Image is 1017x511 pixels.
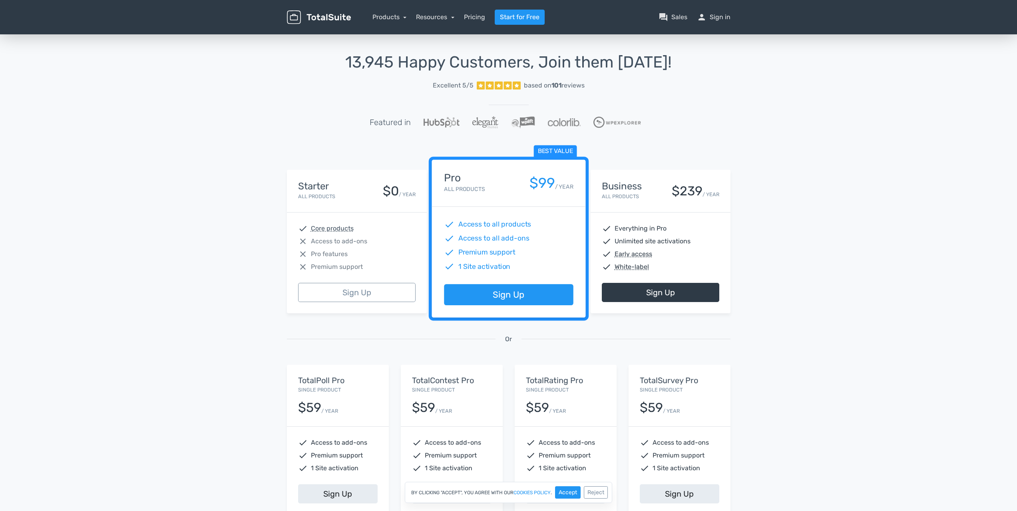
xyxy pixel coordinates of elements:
span: Premium support [539,451,591,460]
span: close [298,249,308,259]
span: Best value [533,145,577,158]
small: / YEAR [663,407,680,415]
span: Premium support [458,247,515,258]
span: Access to add-ons [539,438,595,447]
span: check [412,463,422,473]
span: check [444,261,454,272]
a: Sign Up [602,283,719,302]
span: 1 Site activation [311,463,358,473]
span: check [526,451,535,460]
span: check [412,451,422,460]
span: 1 Site activation [425,463,472,473]
span: Access to all add-ons [458,233,529,244]
img: Hubspot [424,117,460,127]
abbr: Early access [615,249,652,259]
strong: 101 [551,82,561,89]
img: WPLift [511,116,535,128]
span: Premium support [311,262,363,272]
small: Single Product [526,387,569,393]
a: Products [372,13,407,21]
span: 1 Site activation [653,463,700,473]
span: Premium support [311,451,363,460]
h5: TotalRating Pro [526,376,605,385]
span: close [298,237,308,246]
div: $59 [298,401,321,415]
h5: TotalPoll Pro [298,376,378,385]
button: Reject [584,486,608,499]
abbr: White-label [615,262,649,272]
span: check [298,224,308,233]
span: Pro features [311,249,348,259]
span: Everything in Pro [615,224,667,233]
span: check [298,463,308,473]
span: check [602,262,611,272]
span: check [444,219,454,230]
small: Single Product [298,387,341,393]
h5: Featured in [370,118,411,127]
a: Resources [416,13,454,21]
span: Access to all products [458,219,531,230]
span: check [640,438,649,447]
h4: Pro [444,172,485,184]
a: question_answerSales [659,12,687,22]
small: All Products [298,193,335,199]
span: check [526,463,535,473]
h5: TotalContest Pro [412,376,492,385]
small: All Products [602,193,639,199]
small: / YEAR [703,191,719,198]
a: Sign Up [298,283,416,302]
img: TotalSuite for WordPress [287,10,351,24]
div: By clicking "Accept", you agree with our . [405,482,612,503]
span: person [697,12,707,22]
small: / YEAR [549,407,566,415]
a: Start for Free [495,10,545,25]
span: check [444,247,454,258]
span: question_answer [659,12,668,22]
img: Colorlib [548,118,581,126]
span: check [526,438,535,447]
a: personSign in [697,12,730,22]
span: check [602,249,611,259]
small: Single Product [640,387,683,393]
span: Excellent 5/5 [433,81,474,90]
span: check [602,224,611,233]
h1: 13,945 Happy Customers, Join them [DATE]! [287,54,730,71]
span: Unlimited site activations [615,237,691,246]
span: Access to add-ons [311,237,367,246]
span: 1 Site activation [458,261,510,272]
span: check [298,451,308,460]
span: check [640,451,649,460]
span: Or [505,334,512,344]
div: based on reviews [524,81,585,90]
div: $59 [412,401,435,415]
span: close [298,262,308,272]
img: WPExplorer [593,117,641,128]
small: Single Product [412,387,455,393]
a: Pricing [464,12,485,22]
span: Premium support [653,451,705,460]
span: Access to add-ons [311,438,367,447]
div: $239 [672,184,703,198]
div: $0 [383,184,399,198]
small: / YEAR [555,183,573,191]
small: All Products [444,186,485,193]
div: $59 [526,401,549,415]
a: Excellent 5/5 based on101reviews [287,78,730,93]
small: / YEAR [321,407,338,415]
small: / YEAR [435,407,452,415]
span: check [298,438,308,447]
span: check [640,463,649,473]
button: Accept [555,486,581,499]
h5: TotalSurvey Pro [640,376,719,385]
img: ElegantThemes [472,116,498,128]
span: Premium support [425,451,477,460]
a: cookies policy [513,490,551,495]
span: 1 Site activation [539,463,586,473]
span: Access to add-ons [425,438,481,447]
span: check [602,237,611,246]
a: Sign Up [444,284,573,306]
div: $99 [529,175,555,191]
div: $59 [640,401,663,415]
span: Access to add-ons [653,438,709,447]
h4: Business [602,181,642,191]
